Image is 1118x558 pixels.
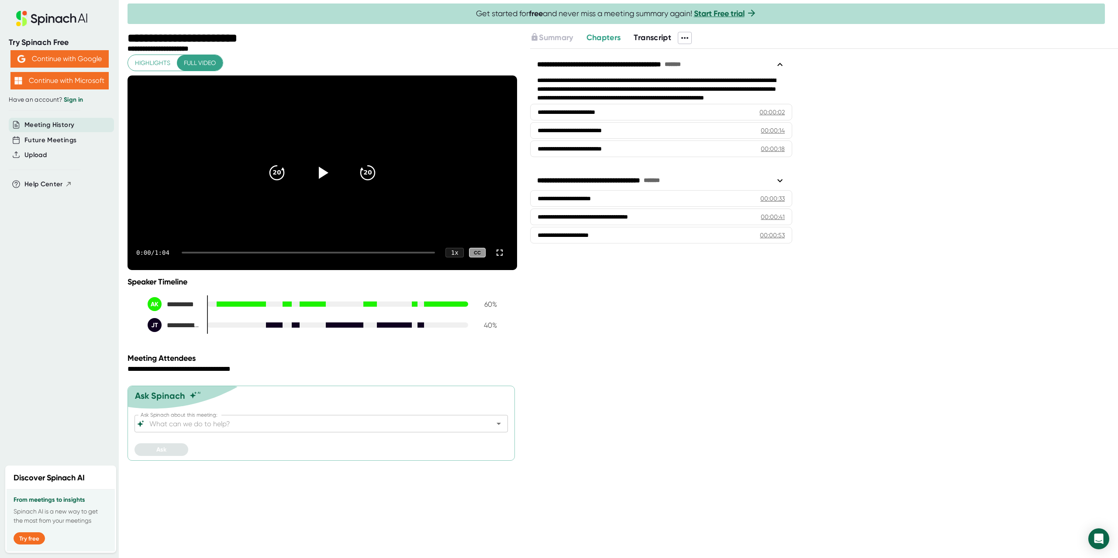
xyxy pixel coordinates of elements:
[148,418,480,430] input: What can we do to help?
[760,231,785,240] div: 00:00:53
[148,318,200,332] div: Joanne Telser-Frere
[135,390,185,401] div: Ask Spinach
[530,32,573,44] button: Summary
[148,297,162,311] div: AK
[694,9,745,18] a: Start Free trial
[529,9,543,18] b: free
[475,321,497,329] div: 40 %
[445,248,464,257] div: 1 x
[759,108,785,116] div: 00:00:02
[184,58,216,68] span: Full video
[760,194,785,203] div: 00:00:33
[10,50,109,68] button: Continue with Google
[128,353,519,363] div: Meeting Attendees
[128,277,517,287] div: Speaker Timeline
[761,212,785,221] div: 00:00:41
[634,32,671,44] button: Transcript
[14,496,108,503] h3: From meetings to insights
[1088,528,1109,549] div: Open Intercom Messenger
[14,507,108,525] p: Spinach AI is a new way to get the most from your meetings
[24,179,63,189] span: Help Center
[148,318,162,332] div: JT
[24,135,76,145] button: Future Meetings
[177,55,223,71] button: Full video
[761,144,785,153] div: 00:00:18
[634,33,671,42] span: Transcript
[128,55,177,71] button: Highlights
[136,249,171,256] div: 0:00 / 1:04
[17,55,25,63] img: Aehbyd4JwY73AAAAAElFTkSuQmCC
[10,72,109,89] button: Continue with Microsoft
[24,179,72,189] button: Help Center
[587,33,621,42] span: Chapters
[475,300,497,308] div: 60 %
[148,297,200,311] div: Ann Keeton
[530,32,586,44] div: Upgrade to access
[587,32,621,44] button: Chapters
[9,38,110,48] div: Try Spinach Free
[156,446,166,453] span: Ask
[24,120,74,130] button: Meeting History
[469,248,486,258] div: CC
[24,150,47,160] button: Upload
[135,58,170,68] span: Highlights
[9,96,110,104] div: Have an account?
[14,472,85,484] h2: Discover Spinach AI
[64,96,83,103] a: Sign in
[493,418,505,430] button: Open
[539,33,573,42] span: Summary
[14,532,45,544] button: Try free
[761,126,785,135] div: 00:00:14
[476,9,757,19] span: Get started for and never miss a meeting summary again!
[135,443,188,456] button: Ask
